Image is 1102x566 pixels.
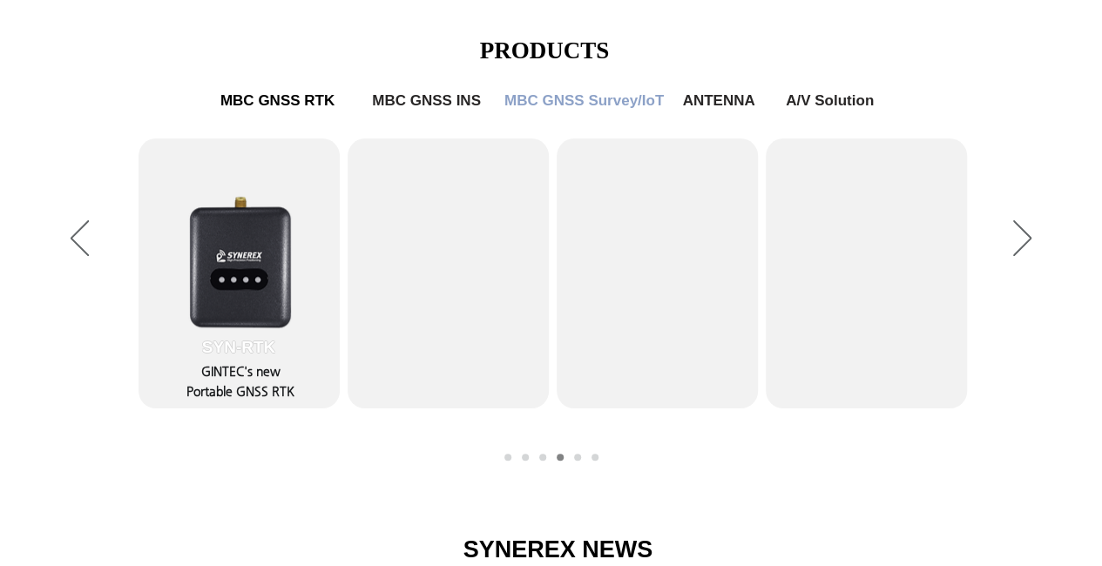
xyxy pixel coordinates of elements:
a: SYN-RTK [139,138,340,408]
span: MBC GNSS Survey/IoT [504,92,664,110]
a: MBC GNSS INS [539,454,546,461]
a: MBC GNSS RTK [208,84,348,118]
a: MBC GNSS Survey/IoT [501,84,668,118]
span: Portable GNSS RTK [186,384,294,398]
a: ANTENNA [675,84,763,118]
button: Previous [71,220,89,259]
span: MBC GNSS RTK [220,92,335,110]
a: MBC GNSS 측량/IoT [557,454,564,461]
img: SynRTK 정면.png [177,174,301,345]
span: SYN-RTK [202,338,275,357]
iframe: To enrich screen reader interactions, please activate Accessibility in Grammarly extension settings [902,491,1102,566]
a: MBC GNSS RTK2 [522,454,529,461]
a: MBC GNSS RTK1 [504,454,511,461]
nav: Slides [499,454,604,461]
a: MBC GNSS INS [362,84,492,118]
button: Next [1013,220,1031,259]
span: SYNEREX NEWS [463,536,653,563]
span: PRODUCTS [480,37,610,64]
a: A/V Solution [773,84,888,118]
span: A/V Solution [786,92,874,110]
span: GINTEC's new [201,364,281,378]
a: A/V Solution [592,454,598,461]
span: ANTENNA [682,92,754,110]
a: ANTENNA [574,454,581,461]
span: MBC GNSS INS [372,92,481,110]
